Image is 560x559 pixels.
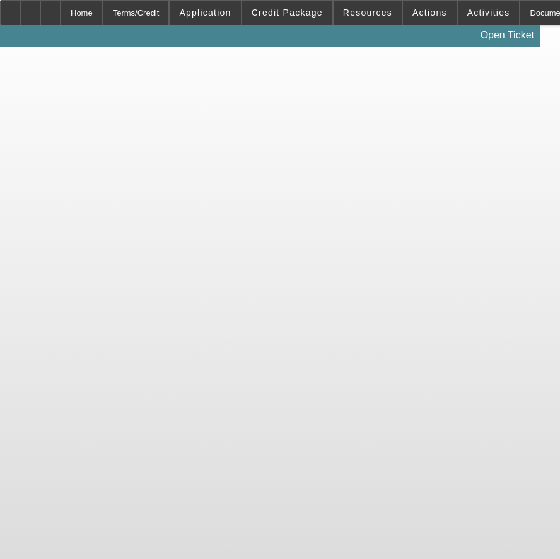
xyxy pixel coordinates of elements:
[467,8,510,18] span: Activities
[458,1,520,25] button: Activities
[252,8,323,18] span: Credit Package
[179,8,231,18] span: Application
[170,1,240,25] button: Application
[412,8,447,18] span: Actions
[242,1,332,25] button: Credit Package
[403,1,457,25] button: Actions
[475,25,539,46] a: Open Ticket
[334,1,402,25] button: Resources
[343,8,392,18] span: Resources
